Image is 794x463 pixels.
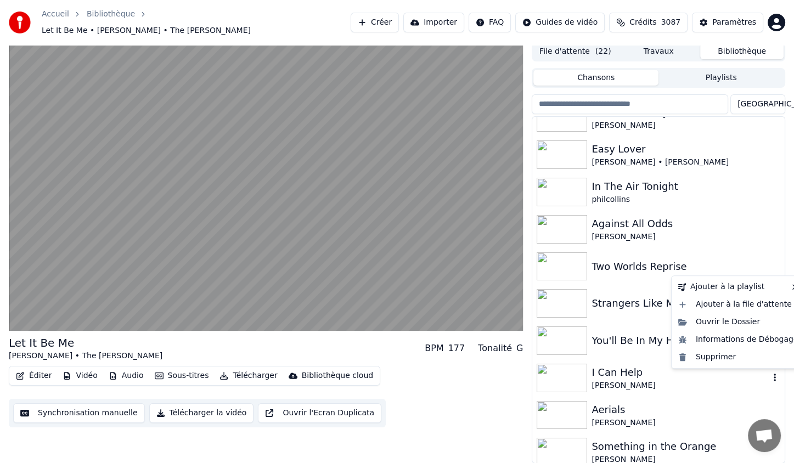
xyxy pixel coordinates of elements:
div: [PERSON_NAME] • The [PERSON_NAME] [9,351,162,362]
div: Bibliothèque cloud [302,370,373,381]
span: Crédits [629,17,656,28]
div: [PERSON_NAME] [592,380,769,391]
div: Something in the Orange [592,439,780,454]
button: Travaux [617,43,700,59]
div: Paramètres [712,17,756,28]
div: I Can Help [592,365,769,380]
button: Créer [351,13,399,32]
span: Let It Be Me • [PERSON_NAME] • The [PERSON_NAME] [42,25,251,36]
button: Paramètres [692,13,763,32]
div: Tonalité [478,342,512,355]
div: Ouvrir le chat [748,419,781,452]
button: Guides de vidéo [515,13,605,32]
div: Easy Lover [592,142,780,157]
button: Audio [104,368,148,383]
nav: breadcrumb [42,9,351,36]
button: Éditer [12,368,56,383]
button: Crédits3087 [609,13,688,32]
button: Synchronisation manuelle [13,403,145,423]
div: BPM [425,342,443,355]
button: Télécharger la vidéo [149,403,254,423]
div: Let It Be Me [9,335,162,351]
div: philcollins [592,194,780,205]
button: Vidéo [58,368,102,383]
button: Ouvrir l'Ecran Duplicata [258,403,381,423]
a: Accueil [42,9,69,20]
button: Playlists [658,70,784,86]
div: Aerials [592,402,780,417]
button: Importer [403,13,464,32]
div: [PERSON_NAME] [592,231,780,242]
div: [PERSON_NAME] • [PERSON_NAME] [592,157,780,168]
div: [PERSON_NAME] [592,417,780,428]
div: Against All Odds [592,216,780,231]
div: Strangers Like Me [592,296,780,311]
div: G [516,342,523,355]
button: Bibliothèque [700,43,784,59]
span: 3087 [661,17,681,28]
button: Sous-titres [150,368,213,383]
button: Télécharger [215,368,281,383]
button: Chansons [533,70,658,86]
div: Two Worlds Reprise [592,259,780,274]
button: FAQ [469,13,511,32]
button: File d'attente [533,43,617,59]
div: [PERSON_NAME] [592,120,780,131]
div: You'll Be In My Heart [592,333,780,348]
img: youka [9,12,31,33]
a: Bibliothèque [87,9,135,20]
span: ( 22 ) [595,46,611,57]
div: 177 [448,342,465,355]
div: In The Air Tonight [592,179,780,194]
